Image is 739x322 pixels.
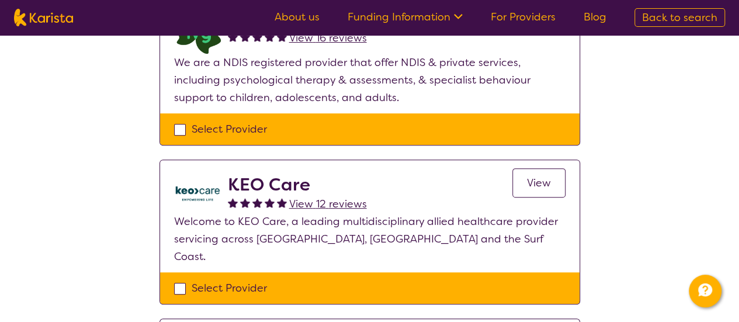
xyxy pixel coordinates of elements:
img: fullstar [265,198,275,207]
img: fullstar [228,198,238,207]
img: fullstar [228,32,238,41]
span: View 16 reviews [289,31,367,45]
a: Back to search [634,8,725,27]
img: fullstar [277,32,287,41]
img: Karista logo [14,9,73,26]
a: For Providers [491,10,556,24]
img: fullstar [240,198,250,207]
a: About us [275,10,320,24]
span: View 12 reviews [289,197,367,211]
a: Blog [584,10,606,24]
a: Funding Information [348,10,463,24]
img: fullstar [252,32,262,41]
span: Back to search [642,11,717,25]
img: a39ze0iqsfmbvtwnthmw.png [174,174,221,213]
span: View [527,176,551,190]
h2: KEO Care [228,174,367,195]
a: View 16 reviews [289,29,367,47]
a: View [512,168,565,198]
img: fullstar [240,32,250,41]
img: fullstar [265,32,275,41]
p: We are a NDIS registered provider that offer NDIS & private services, including psychological the... [174,54,565,106]
img: fullstar [277,198,287,207]
p: Welcome to KEO Care, a leading multidisciplinary allied healthcare provider servicing across [GEO... [174,213,565,265]
img: fullstar [252,198,262,207]
button: Channel Menu [689,275,721,307]
a: View 12 reviews [289,195,367,213]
